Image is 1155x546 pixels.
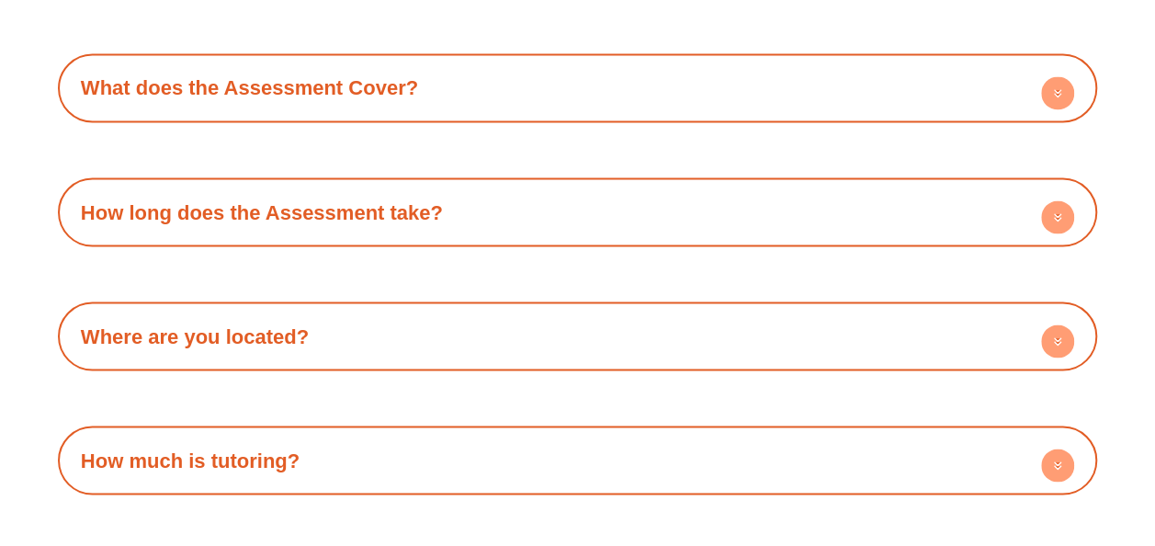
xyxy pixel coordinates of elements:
h4: What does the Assessment Cover? [67,63,1088,113]
iframe: Chat Widget [743,29,1155,546]
div: How long does the Assessment take? [67,187,1088,237]
a: Where are you located? [81,324,309,347]
a: What does the Assessment Cover? [81,76,418,99]
div: Chatt-widget [743,29,1155,546]
h4: Where are you located? [67,311,1088,361]
div: How much is tutoring? [67,435,1088,485]
a: How long does the Assessment take? [81,200,443,223]
a: How much is tutoring? [81,449,300,472]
